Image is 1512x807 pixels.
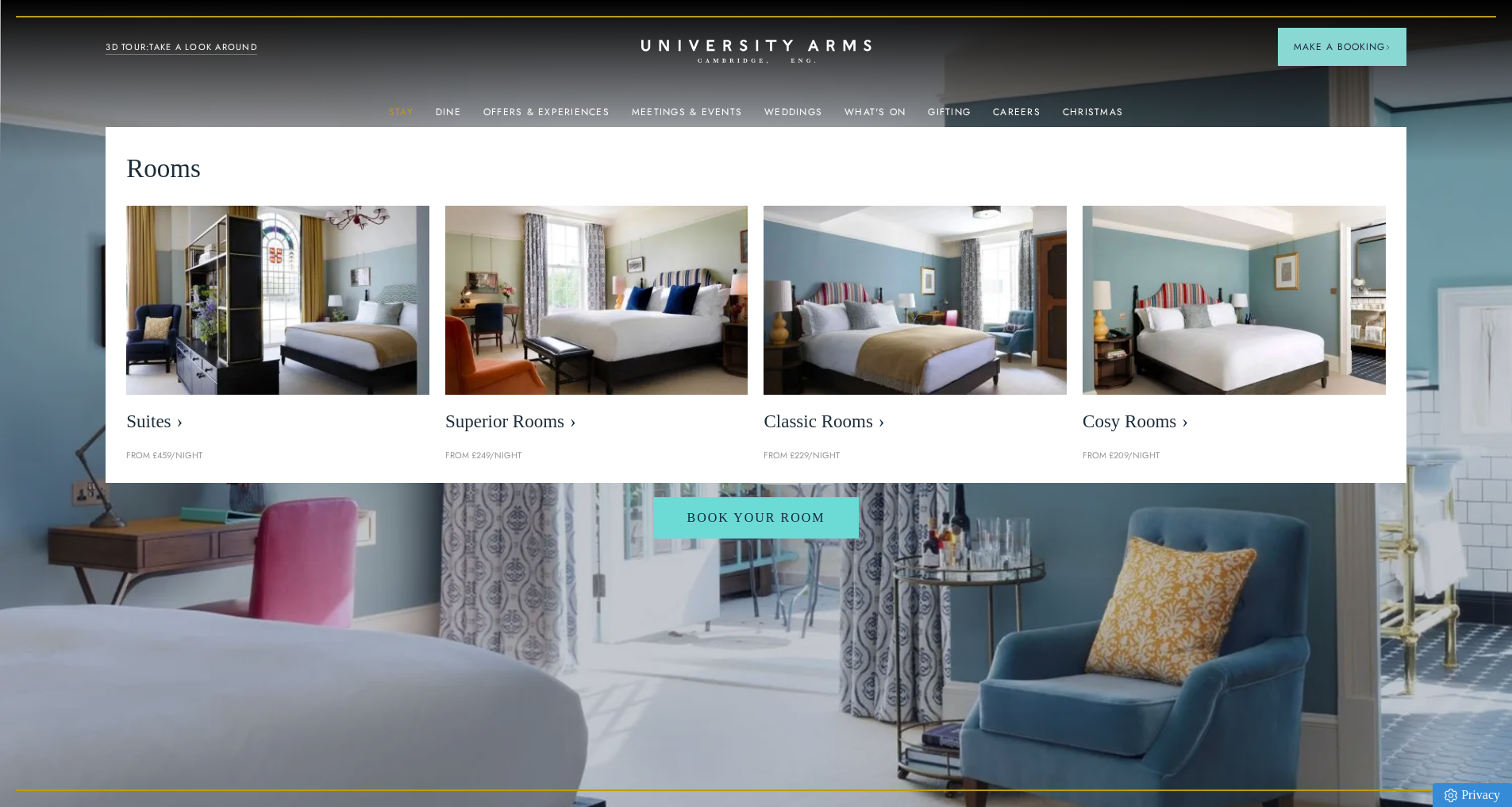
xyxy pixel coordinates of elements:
[632,106,742,127] a: Meetings & Events
[445,449,748,463] p: From £249/night
[764,106,822,127] a: Weddings
[483,106,610,127] a: Offers & Experiences
[1083,206,1386,395] img: image-0c4e569bfe2498b75de12d7d88bf10a1f5f839d4-400x250-jpg
[126,206,429,395] img: image-21e87f5add22128270780cf7737b92e839d7d65d-400x250-jpg
[1385,44,1391,50] img: Arrow icon
[445,411,748,433] span: Superior Rooms
[764,449,1067,463] p: From £229/night
[1083,449,1386,463] p: From £209/night
[1083,206,1386,441] a: image-0c4e569bfe2498b75de12d7d88bf10a1f5f839d4-400x250-jpg Cosy Rooms
[1433,783,1512,807] a: Privacy
[844,106,906,127] a: What's On
[1445,789,1457,802] img: Privacy
[1063,106,1123,127] a: Christmas
[389,106,414,127] a: Stay
[928,106,971,127] a: Gifting
[106,41,257,55] a: 3D TOUR:TAKE A LOOK AROUND
[126,206,429,441] a: image-21e87f5add22128270780cf7737b92e839d7d65d-400x250-jpg Suites
[1083,411,1386,433] span: Cosy Rooms
[436,106,461,127] a: Dine
[764,411,1067,433] span: Classic Rooms
[641,40,871,64] a: Home
[993,106,1041,127] a: Careers
[653,497,858,539] a: Book Your Room
[1278,28,1406,66] button: Make a BookingArrow icon
[126,449,429,463] p: From £459/night
[1294,40,1391,54] span: Make a Booking
[764,206,1067,441] a: image-7eccef6fe4fe90343db89eb79f703814c40db8b4-400x250-jpg Classic Rooms
[126,148,201,190] span: Rooms
[126,411,429,433] span: Suites
[445,206,748,441] a: image-5bdf0f703dacc765be5ca7f9d527278f30b65e65-400x250-jpg Superior Rooms
[764,206,1067,395] img: image-7eccef6fe4fe90343db89eb79f703814c40db8b4-400x250-jpg
[445,206,748,395] img: image-5bdf0f703dacc765be5ca7f9d527278f30b65e65-400x250-jpg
